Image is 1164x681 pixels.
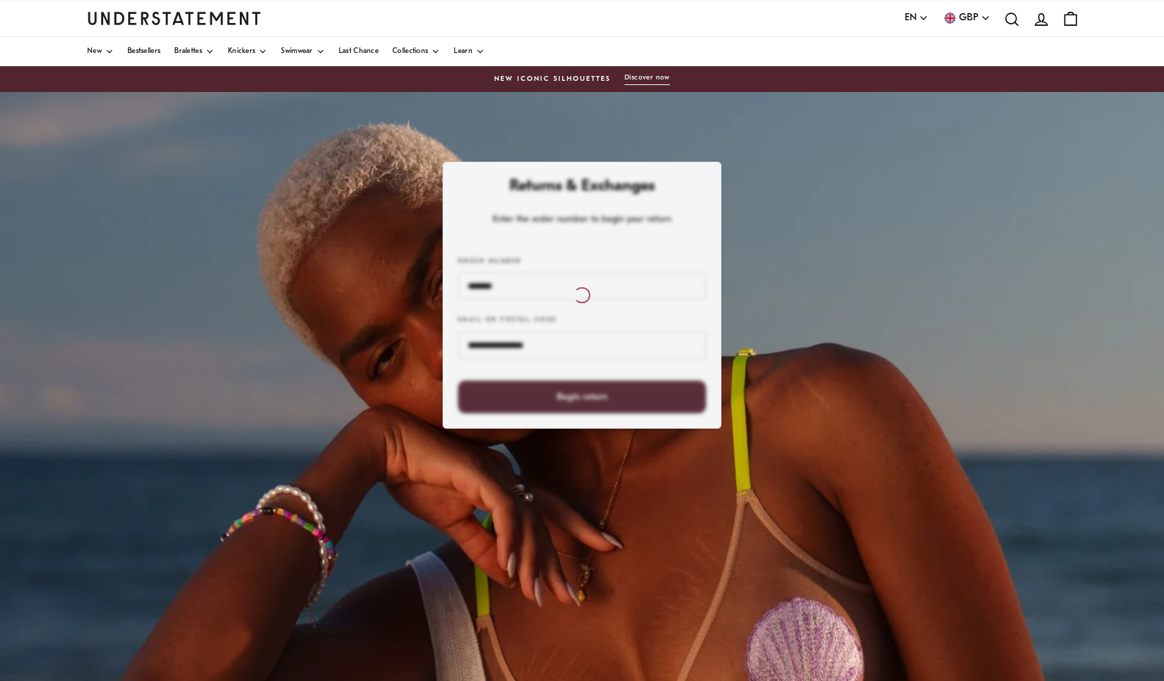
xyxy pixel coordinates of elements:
[454,48,473,55] span: Learn
[392,48,428,55] span: Collections
[87,48,102,55] span: New
[339,48,378,55] span: Last Chance
[281,37,324,66] a: Swimwear
[174,37,214,66] a: Bralettes
[905,10,928,26] button: EN
[174,48,202,55] span: Bralettes
[625,73,670,85] button: Discover now
[339,37,378,66] a: Last Chance
[942,10,990,26] button: GBP
[905,10,917,26] span: EN
[128,48,160,55] span: Bestsellers
[392,37,440,66] a: Collections
[281,48,312,55] span: Swimwear
[454,37,484,66] a: Learn
[228,48,255,55] span: Knickers
[87,73,1077,85] a: New Iconic SilhouettesDiscover now
[959,10,979,26] span: GBP
[494,74,611,85] span: New Iconic Silhouettes
[128,37,160,66] a: Bestsellers
[87,37,114,66] a: New
[87,12,261,24] a: Understatement Homepage
[228,37,267,66] a: Knickers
